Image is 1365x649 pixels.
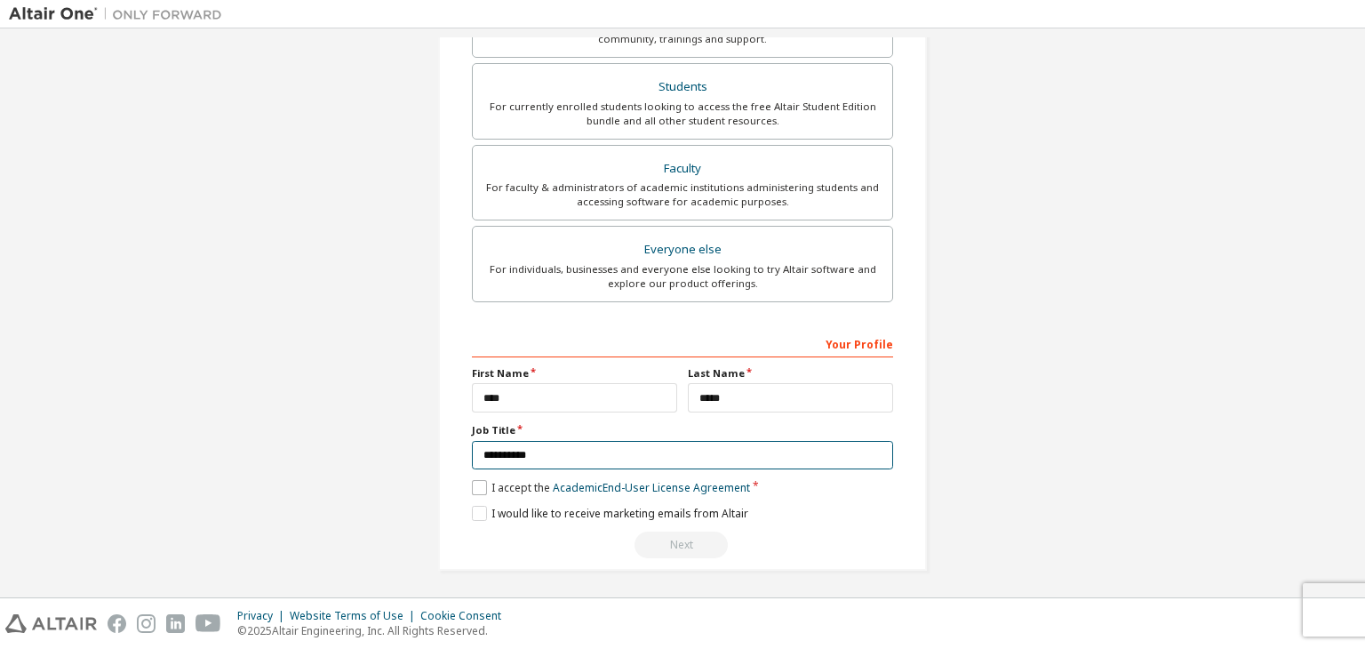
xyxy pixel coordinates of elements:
[688,366,893,381] label: Last Name
[553,480,750,495] a: Academic End-User License Agreement
[5,614,97,633] img: altair_logo.svg
[237,609,290,623] div: Privacy
[166,614,185,633] img: linkedin.svg
[196,614,221,633] img: youtube.svg
[483,262,882,291] div: For individuals, businesses and everyone else looking to try Altair software and explore our prod...
[108,614,126,633] img: facebook.svg
[472,366,677,381] label: First Name
[472,506,748,521] label: I would like to receive marketing emails from Altair
[472,423,893,437] label: Job Title
[237,623,512,638] p: © 2025 Altair Engineering, Inc. All Rights Reserved.
[472,329,893,357] div: Your Profile
[483,237,882,262] div: Everyone else
[290,609,420,623] div: Website Terms of Use
[483,156,882,181] div: Faculty
[483,180,882,209] div: For faculty & administrators of academic institutions administering students and accessing softwa...
[472,532,893,558] div: Read and acccept EULA to continue
[9,5,231,23] img: Altair One
[420,609,512,623] div: Cookie Consent
[472,480,750,495] label: I accept the
[483,75,882,100] div: Students
[483,100,882,128] div: For currently enrolled students looking to access the free Altair Student Edition bundle and all ...
[137,614,156,633] img: instagram.svg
